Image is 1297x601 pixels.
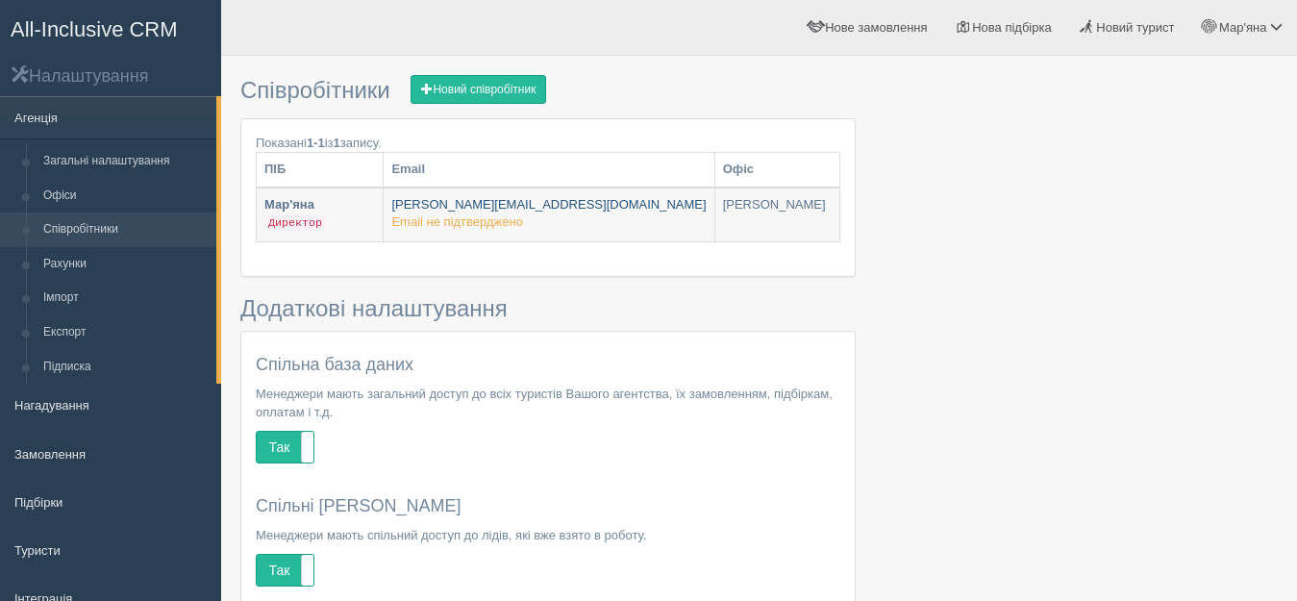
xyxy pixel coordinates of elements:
div: Показані із запису. [256,134,840,152]
a: [PERSON_NAME][EMAIL_ADDRESS][DOMAIN_NAME] Email не підтверджено [384,188,713,241]
a: Новий співробітник [411,75,546,104]
th: Email [384,153,714,188]
code: Директор [264,214,326,232]
label: Так [257,432,313,463]
span: Нове замовлення [825,20,927,35]
b: 1 [334,136,340,150]
h3: Додаткові налаштування [240,296,856,321]
span: Нова підбірка [972,20,1052,35]
p: Менеджери мають спільний доступ до лідів, які вже взято в роботу. [256,526,840,544]
p: Менеджери мають загальний доступ до всіх туристів Вашого агентства, їх замовленням, підбіркам, оп... [256,385,840,421]
span: Новий турист [1096,20,1174,35]
b: 1-1 [307,136,325,150]
h4: Спільні [PERSON_NAME] [256,497,840,516]
th: Офіс [714,153,839,188]
a: Мар'яна Директор [257,188,383,241]
a: [PERSON_NAME] [715,188,839,241]
a: All-Inclusive CRM [1,1,220,54]
b: Мар'яна [264,197,314,212]
span: Мар'яна [1219,20,1266,35]
label: Так [257,555,313,586]
a: Офіси [35,179,216,213]
a: Рахунки [35,247,216,282]
a: Підписка [35,350,216,385]
th: ПІБ [257,153,384,188]
a: Імпорт [35,281,216,315]
h4: Спільна база даних [256,356,840,375]
a: Загальні налаштування [35,144,216,179]
a: Експорт [35,315,216,350]
span: Співробітники [240,77,390,103]
a: Співробітники [35,213,216,247]
span: All-Inclusive CRM [11,17,178,41]
span: Email не підтверджено [391,214,522,229]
